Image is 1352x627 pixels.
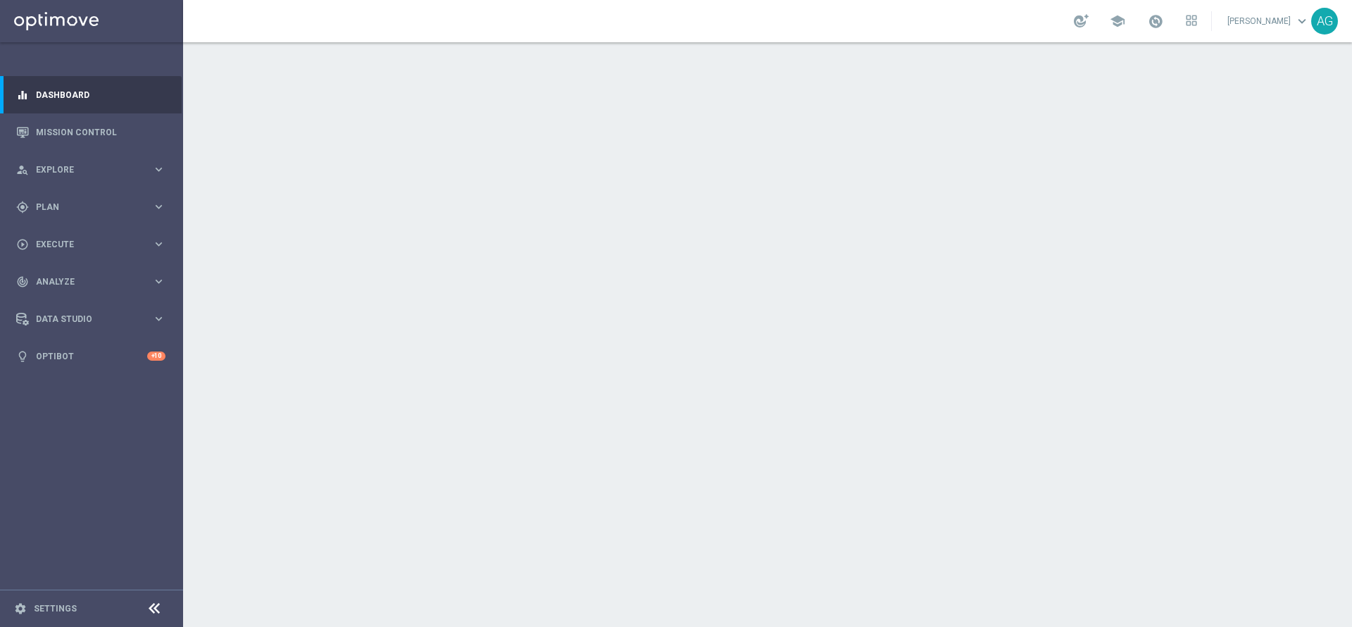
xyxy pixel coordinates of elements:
div: AG [1311,8,1338,35]
button: person_search Explore keyboard_arrow_right [15,164,166,175]
i: lightbulb [16,350,29,363]
button: Data Studio keyboard_arrow_right [15,313,166,325]
i: track_changes [16,275,29,288]
a: [PERSON_NAME]keyboard_arrow_down [1226,11,1311,32]
i: keyboard_arrow_right [152,163,165,176]
span: Plan [36,203,152,211]
button: Mission Control [15,127,166,138]
i: keyboard_arrow_right [152,200,165,213]
div: +10 [147,352,165,361]
a: Dashboard [36,76,165,113]
span: keyboard_arrow_down [1294,13,1310,29]
button: gps_fixed Plan keyboard_arrow_right [15,201,166,213]
div: Dashboard [16,76,165,113]
i: person_search [16,163,29,176]
span: Data Studio [36,315,152,323]
i: gps_fixed [16,201,29,213]
div: Analyze [16,275,152,288]
button: equalizer Dashboard [15,89,166,101]
i: keyboard_arrow_right [152,237,165,251]
span: school [1110,13,1125,29]
a: Mission Control [36,113,165,151]
div: Mission Control [16,113,165,151]
span: Explore [36,166,152,174]
div: Explore [16,163,152,176]
button: track_changes Analyze keyboard_arrow_right [15,276,166,287]
button: lightbulb Optibot +10 [15,351,166,362]
i: keyboard_arrow_right [152,275,165,288]
a: Optibot [36,337,147,375]
div: Plan [16,201,152,213]
a: Settings [34,604,77,613]
span: Analyze [36,278,152,286]
div: Execute [16,238,152,251]
div: Data Studio [16,313,152,325]
button: play_circle_outline Execute keyboard_arrow_right [15,239,166,250]
i: keyboard_arrow_right [152,312,165,325]
i: settings [14,602,27,615]
i: equalizer [16,89,29,101]
i: play_circle_outline [16,238,29,251]
div: Optibot [16,337,165,375]
span: Execute [36,240,152,249]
